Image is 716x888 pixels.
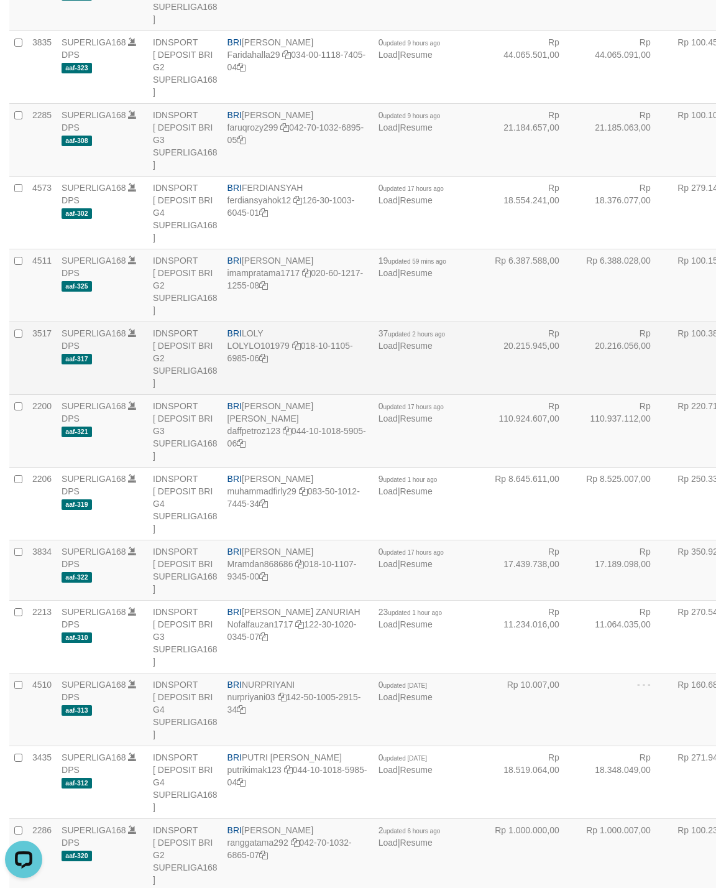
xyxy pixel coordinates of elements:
[487,540,578,600] td: Rp 17.439.738,00
[227,328,242,338] span: BRI
[487,249,578,321] td: Rp 6.387.588,00
[223,321,374,394] td: LOLY 018-10-1105-6985-06
[578,321,669,394] td: Rp 20.216.056,00
[237,777,246,787] a: Copy 044101018598504 to clipboard
[62,778,92,789] span: aaf-312
[259,571,268,581] a: Copy 018101107934500 to clipboard
[57,746,148,818] td: DPS
[227,619,293,629] a: Nofalfauzan1717
[578,103,669,176] td: Rp 21.185.063,00
[27,673,57,746] td: 4510
[383,40,441,47] span: updated 9 hours ago
[62,499,92,510] span: aaf-319
[62,474,126,484] a: SUPERLIGA168
[223,394,374,467] td: [PERSON_NAME] [PERSON_NAME] 044-10-1018-5905-06
[62,851,92,861] span: aaf-320
[27,467,57,540] td: 2206
[259,280,268,290] a: Copy 020601217125508 to clipboard
[223,176,374,249] td: FERDIANSYAH 126-30-1003-6045-01
[148,467,223,540] td: IDNSPORT [ DEPOSIT BRI G4 SUPERLIGA168 ]
[57,394,148,467] td: DPS
[227,341,290,351] a: LOLYLO101979
[383,185,444,192] span: updated 17 hours ago
[487,600,578,673] td: Rp 11.234.016,00
[223,673,374,746] td: NURPRIYANI 142-50-1005-2915-34
[379,183,444,205] span: |
[62,354,92,364] span: aaf-317
[379,414,398,423] a: Load
[295,619,304,629] a: Copy Nofalfauzan1717 to clipboard
[400,341,433,351] a: Resume
[383,549,444,556] span: updated 17 hours ago
[62,607,126,617] a: SUPERLIGA168
[227,547,242,557] span: BRI
[227,401,242,411] span: BRI
[227,559,293,569] a: Mramdan868686
[227,110,242,120] span: BRI
[379,401,444,411] span: 0
[487,176,578,249] td: Rp 18.554.241,00
[299,486,308,496] a: Copy muhammadfirly29 to clipboard
[383,682,427,689] span: updated [DATE]
[62,328,126,338] a: SUPERLIGA168
[293,195,302,205] a: Copy ferdiansyahok12 to clipboard
[292,341,301,351] a: Copy LOLYLO101979 to clipboard
[62,547,126,557] a: SUPERLIGA168
[259,353,268,363] a: Copy 018101105698506 to clipboard
[379,486,398,496] a: Load
[148,746,223,818] td: IDNSPORT [ DEPOSIT BRI G4 SUPERLIGA168 ]
[278,692,287,702] a: Copy nurpriyani03 to clipboard
[295,559,304,569] a: Copy Mramdan868686 to clipboard
[379,341,398,351] a: Load
[27,103,57,176] td: 2285
[400,559,433,569] a: Resume
[487,103,578,176] td: Rp 21.184.657,00
[223,467,374,540] td: [PERSON_NAME] 083-50-1012-7445-34
[57,249,148,321] td: DPS
[383,476,438,483] span: updated 1 hour ago
[223,30,374,103] td: [PERSON_NAME] 034-00-1118-7405-04
[383,404,444,410] span: updated 17 hours ago
[62,705,92,716] span: aaf-313
[383,113,441,119] span: updated 9 hours ago
[57,103,148,176] td: DPS
[227,486,296,496] a: muhammadfirly29
[227,765,282,775] a: putrikimak123
[282,50,291,60] a: Copy Faridahalla29 to clipboard
[400,123,433,132] a: Resume
[578,600,669,673] td: Rp 11.064.035,00
[259,850,268,860] a: Copy 042701032686507 to clipboard
[400,692,433,702] a: Resume
[578,673,669,746] td: - - -
[27,176,57,249] td: 4573
[148,103,223,176] td: IDNSPORT [ DEPOSIT BRI G3 SUPERLIGA168 ]
[400,765,433,775] a: Resume
[487,321,578,394] td: Rp 20.215.945,00
[57,673,148,746] td: DPS
[379,110,441,132] span: |
[57,321,148,394] td: DPS
[62,281,92,292] span: aaf-325
[379,825,441,848] span: |
[379,195,398,205] a: Load
[379,752,427,762] span: 0
[57,30,148,103] td: DPS
[578,176,669,249] td: Rp 18.376.077,00
[62,136,92,146] span: aaf-308
[379,559,398,569] a: Load
[379,256,446,266] span: 19
[388,258,446,265] span: updated 59 mins ago
[578,540,669,600] td: Rp 17.189.098,00
[227,838,288,848] a: ranggatama292
[148,600,223,673] td: IDNSPORT [ DEPOSIT BRI G3 SUPERLIGA168 ]
[227,607,242,617] span: BRI
[284,765,293,775] a: Copy putrikimak123 to clipboard
[223,540,374,600] td: [PERSON_NAME] 018-10-1107-9345-00
[280,123,289,132] a: Copy faruqrozy299 to clipboard
[227,426,280,436] a: daffpetroz123
[400,838,433,848] a: Resume
[62,401,126,411] a: SUPERLIGA168
[487,394,578,467] td: Rp 110.924.607,00
[57,467,148,540] td: DPS
[379,765,398,775] a: Load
